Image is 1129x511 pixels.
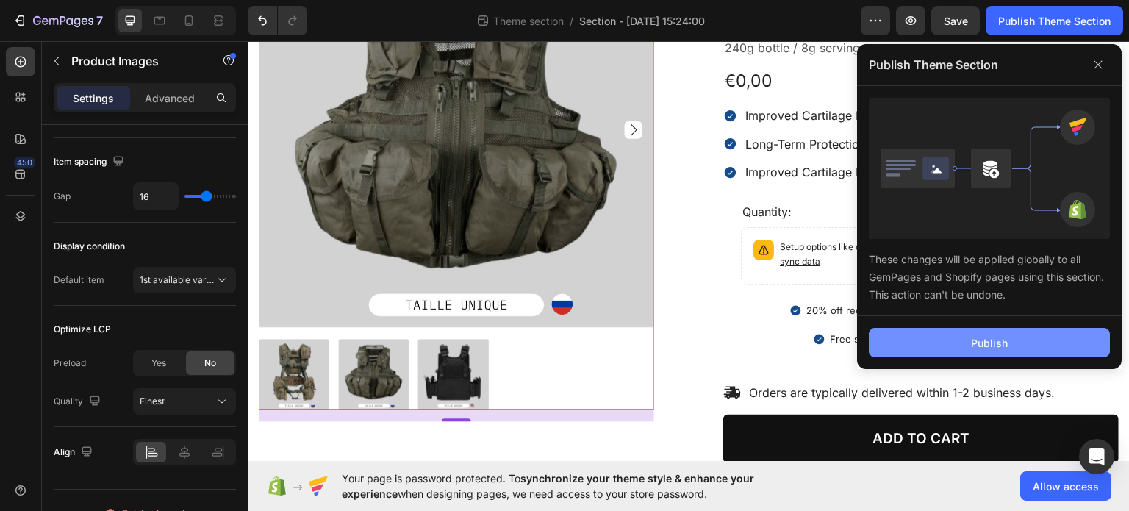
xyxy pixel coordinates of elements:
[869,328,1110,357] button: Publish
[54,240,125,253] div: Display condition
[498,124,643,139] p: Improved Cartilage Health
[532,215,573,226] span: sync data
[342,472,754,500] span: synchronize your theme style & enhance your experience
[134,183,178,210] input: Auto
[678,292,780,304] p: Skip or cancel anytime
[54,357,86,370] div: Preload
[248,6,307,35] div: Undo/Redo
[625,389,722,407] div: ADD to cart
[869,56,998,74] p: Publish Theme Section
[750,200,817,211] span: Add new variant
[490,13,567,29] span: Theme section
[140,396,165,407] span: Finest
[54,392,104,412] div: Quality
[54,190,71,203] div: Gap
[377,80,395,98] button: Carousel Next Arrow
[986,6,1123,35] button: Publish Theme Section
[476,28,871,53] div: €0,00
[71,52,196,70] p: Product Images
[140,274,222,285] span: 1st available variant
[73,90,114,106] p: Settings
[54,443,96,462] div: Align
[14,157,35,168] div: 450
[476,374,871,423] button: ADD to cart
[54,274,104,287] div: Default item
[204,357,216,370] span: No
[579,13,705,29] span: Section - [DATE] 15:24:00
[145,90,195,106] p: Advanced
[689,263,803,276] p: Never run out of product
[971,335,1008,351] div: Publish
[133,267,236,293] button: 1st available variant
[532,200,828,226] span: or
[944,15,968,27] span: Save
[498,67,643,82] p: Improved Cartilage Health
[1079,439,1114,474] div: Open Intercom Messenger
[6,6,110,35] button: 7
[931,6,980,35] button: Save
[498,96,643,111] p: Long-Term Protection
[532,199,841,228] p: Setup options like colors, sizes with product variant.
[151,357,166,370] span: Yes
[869,239,1110,304] div: These changes will be applied globally to all GemPages and Shopify pages using this section. This...
[96,12,103,29] p: 7
[559,263,657,276] p: 20% off regular price
[54,152,127,172] div: Item spacing
[998,13,1111,29] div: Publish Theme Section
[342,471,811,501] span: Your page is password protected. To when designing pages, we need access to your store password.
[133,388,236,415] button: Finest
[570,13,573,29] span: /
[501,344,807,360] p: Orders are typically delivered within 1-2 business days.
[1033,479,1099,494] span: Allow access
[495,163,852,179] p: Quantity:
[248,41,1129,461] iframe: Design area
[1020,471,1111,501] button: Allow access
[583,292,646,304] p: Free shipping
[54,323,111,336] div: Optimize LCP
